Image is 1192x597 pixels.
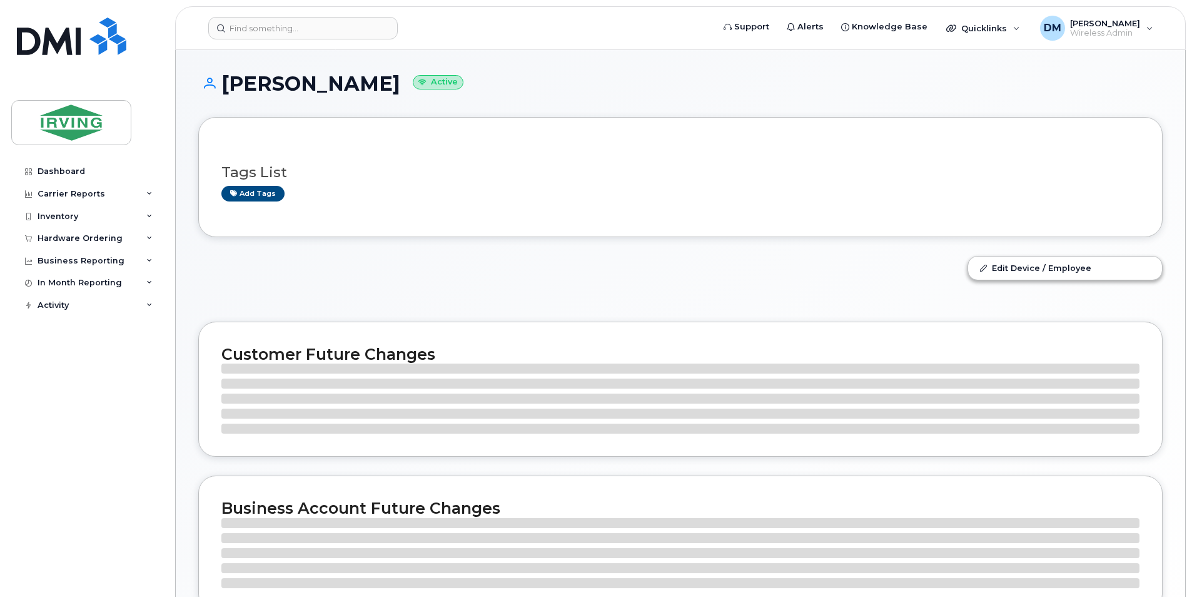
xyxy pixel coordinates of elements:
[221,186,285,202] a: Add tags
[221,499,1139,518] h2: Business Account Future Changes
[198,73,1163,94] h1: [PERSON_NAME]
[968,257,1162,279] a: Edit Device / Employee
[221,165,1139,180] h3: Tags List
[221,345,1139,364] h2: Customer Future Changes
[413,75,463,89] small: Active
